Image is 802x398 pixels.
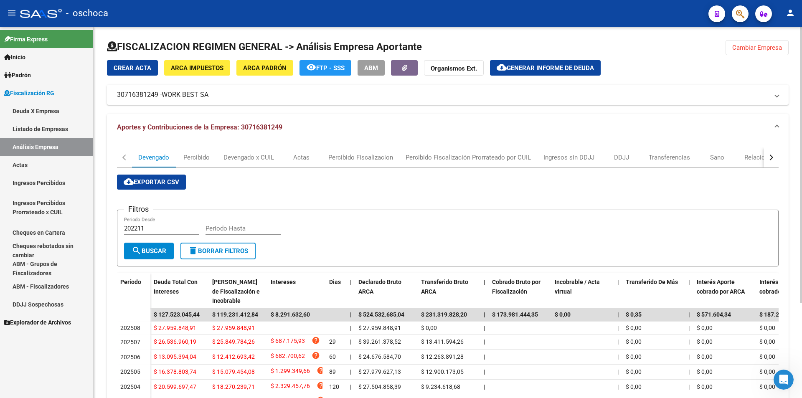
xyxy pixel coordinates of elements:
[421,383,460,390] span: $ 9.234.618,68
[617,338,619,345] span: |
[697,368,713,375] span: $ 0,00
[614,273,622,310] datatable-header-cell: |
[271,351,305,363] span: $ 682.700,62
[271,366,310,378] span: $ 1.299.349,66
[617,368,619,375] span: |
[154,338,196,345] span: $ 26.536.960,19
[688,324,690,331] span: |
[124,243,174,259] button: Buscar
[484,324,485,331] span: |
[107,60,158,76] button: Crear Acta
[212,368,255,375] span: $ 15.079.454,08
[555,279,600,295] span: Incobrable / Acta virtual
[484,279,485,285] span: |
[350,338,351,345] span: |
[697,279,745,295] span: Interés Aporte cobrado por ARCA
[626,279,678,285] span: Transferido De Más
[120,324,140,331] span: 202508
[617,311,619,318] span: |
[212,324,255,331] span: $ 27.959.848,91
[710,153,724,162] div: Sano
[117,90,769,99] mat-panel-title: 30716381249 -
[209,273,267,310] datatable-header-cell: Deuda Bruta Neto de Fiscalización e Incobrable
[120,368,140,375] span: 202505
[626,353,642,360] span: $ 0,00
[688,338,690,345] span: |
[350,383,351,390] span: |
[150,273,209,310] datatable-header-cell: Deuda Total Con Intereses
[329,368,336,375] span: 89
[697,338,713,345] span: $ 0,00
[697,383,713,390] span: $ 0,00
[4,318,71,327] span: Explorador de Archivos
[697,311,731,318] span: $ 571.604,34
[154,279,198,295] span: Deuda Total Con Intereses
[418,273,480,310] datatable-header-cell: Transferido Bruto ARCA
[358,338,401,345] span: $ 39.261.378,52
[350,279,352,285] span: |
[697,324,713,331] span: $ 0,00
[614,153,629,162] div: DDJJ
[306,62,316,72] mat-icon: remove_red_eye
[759,338,775,345] span: $ 0,00
[4,35,48,44] span: Firma Express
[117,175,186,190] button: Exportar CSV
[785,8,795,18] mat-icon: person
[316,64,345,72] span: FTP - SSS
[649,153,690,162] div: Transferencias
[317,366,325,375] i: help
[350,311,352,318] span: |
[347,273,355,310] datatable-header-cell: |
[188,247,248,255] span: Borrar Filtros
[626,368,642,375] span: $ 0,00
[421,368,464,375] span: $ 12.900.173,05
[107,40,422,53] h1: FISCALIZACION REGIMEN GENERAL -> Análisis Empresa Aportante
[243,64,287,72] span: ARCA Padrón
[132,247,166,255] span: Buscar
[164,60,230,76] button: ARCA Impuestos
[212,311,258,318] span: $ 119.231.412,84
[267,273,326,310] datatable-header-cell: Intereses
[124,177,134,187] mat-icon: cloud_download
[555,311,571,318] span: $ 0,00
[358,353,401,360] span: $ 24.676.584,70
[328,153,393,162] div: Percibido Fiscalizacion
[774,370,794,390] iframe: Intercom live chat
[732,44,782,51] span: Cambiar Empresa
[421,353,464,360] span: $ 12.263.891,28
[424,60,484,76] button: Organismos Ext.
[543,153,594,162] div: Ingresos sin DDJJ
[271,336,305,347] span: $ 687.175,93
[358,60,385,76] button: ABM
[697,353,713,360] span: $ 0,00
[358,383,401,390] span: $ 27.504.858,39
[688,368,690,375] span: |
[688,279,690,285] span: |
[759,368,775,375] span: $ 0,00
[355,273,418,310] datatable-header-cell: Declarado Bruto ARCA
[688,353,690,360] span: |
[350,368,351,375] span: |
[138,153,169,162] div: Devengado
[114,64,151,72] span: Crear Acta
[223,153,274,162] div: Devengado x CUIL
[421,311,467,318] span: $ 231.319.828,20
[154,383,196,390] span: $ 20.599.697,47
[271,381,310,393] span: $ 2.329.457,76
[431,65,477,72] strong: Organismos Ext.
[484,383,485,390] span: |
[492,279,541,295] span: Cobrado Bruto por Fiscalización
[551,273,614,310] datatable-header-cell: Incobrable / Acta virtual
[120,339,140,345] span: 202507
[507,64,594,72] span: Generar informe de deuda
[626,338,642,345] span: $ 0,00
[271,279,296,285] span: Intereses
[329,338,336,345] span: 29
[312,336,320,345] i: help
[4,53,25,62] span: Inicio
[312,351,320,360] i: help
[7,8,17,18] mat-icon: menu
[350,324,351,331] span: |
[759,311,794,318] span: $ 187.240,12
[490,60,601,76] button: Generar informe de deuda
